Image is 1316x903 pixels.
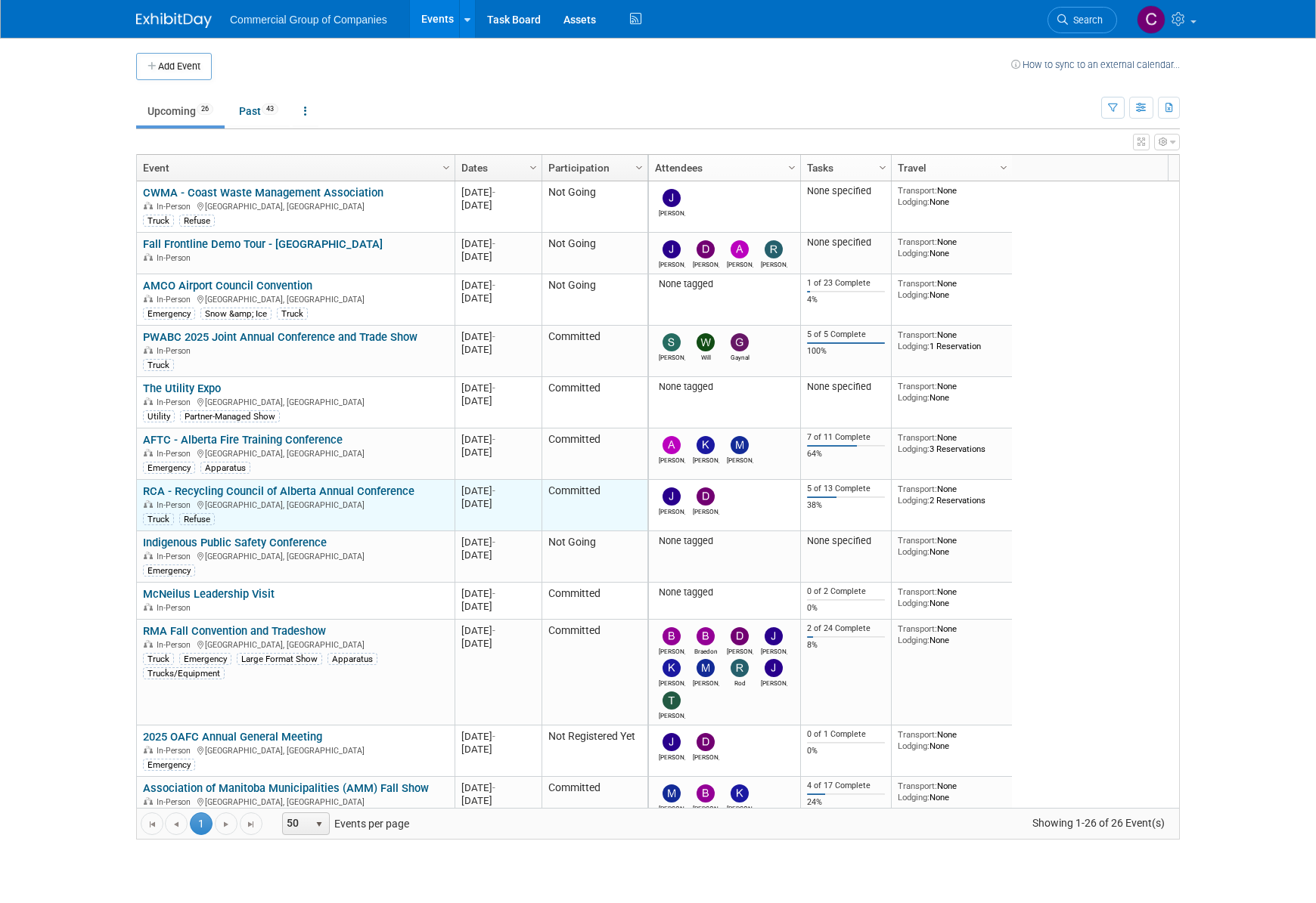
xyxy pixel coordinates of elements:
div: None tagged [655,535,795,547]
span: Search [1068,14,1103,26]
span: Transport: [898,381,937,391]
a: Travel [898,155,1002,181]
img: Mitch Mesenchuk [663,784,681,802]
span: Lodging: [898,289,930,300]
div: 4% [807,295,886,305]
a: RMA Fall Convention and Tradeshow [143,624,326,638]
div: Truck [277,308,308,320]
a: AMCO Airport Council Convention [143,279,312,292]
a: RCA - Recycling Council of Alberta Annual Conference [143,484,414,498]
span: In-Person [157,253,195,263]
span: Showing 1-26 of 26 Event(s) [1019,812,1179,833]
img: Adam Dingman [663,436,681,454]
div: [GEOGRAPHIC_DATA], [GEOGRAPHIC_DATA] [143,199,448,212]
div: [DATE] [461,394,535,407]
span: In-Person [157,500,195,510]
a: Fall Frontline Demo Tour - [GEOGRAPHIC_DATA] [143,237,383,251]
div: [DATE] [461,382,535,394]
div: [DATE] [461,743,535,756]
img: Jason Fast [663,189,681,207]
td: Not Registered Yet [542,725,647,777]
span: Go to the previous page [170,818,182,830]
td: Not Going [542,181,647,233]
a: Column Settings [996,155,1013,178]
div: [GEOGRAPHIC_DATA], [GEOGRAPHIC_DATA] [143,498,448,511]
img: Kris Kaminski [731,784,749,802]
div: Jamie Zimmerman [659,258,685,268]
div: None None [898,278,1007,300]
a: How to sync to an external calendar... [1011,59,1180,70]
img: Gaynal Brierley [731,333,749,351]
a: Column Settings [526,155,542,178]
div: 5 of 13 Complete [807,484,886,494]
div: [DATE] [461,186,535,199]
img: Kelly Mayhew [663,659,681,677]
div: [DATE] [461,292,535,305]
a: AFTC - Alberta Fire Training Conference [143,433,343,447]
div: None 3 Reservations [898,432,1007,454]
span: Transport: [898,237,937,247]
span: Lodging: [898,598,930,608]
img: Derek MacDonald [697,733,715,751]
a: Event [143,155,445,181]
img: In-Person Event [144,746,153,753]
div: None specified [807,535,886,547]
div: Truck [143,215,174,227]
div: David West [693,506,719,515]
div: 0% [807,603,886,614]
div: [GEOGRAPHIC_DATA], [GEOGRAPHIC_DATA] [143,447,448,459]
span: 26 [197,104,213,115]
div: [DATE] [461,279,535,292]
div: [DATE] [461,250,535,263]
div: None None [898,381,1007,403]
img: Trent Spencer [663,691,681,710]
img: Suzanne LaFrance [663,333,681,351]
span: - [492,625,495,636]
span: Lodging: [898,341,930,351]
span: Column Settings [786,162,798,174]
div: None tagged [655,586,795,598]
div: Joe Galloway [761,677,787,687]
img: Alexander Cafovski [731,240,749,258]
img: Mike Feduniw [697,659,715,677]
div: Partner-Managed Show [180,410,280,422]
td: Committed [542,480,647,531]
img: ExhibitDay [136,13,212,28]
a: Go to the last page [240,812,262,835]
div: Emergency [179,653,231,665]
img: In-Person Event [144,500,153,508]
div: 2 of 24 Complete [807,623,886,634]
span: Events per page [263,812,424,835]
span: Lodging: [898,546,930,557]
div: None None [898,729,1007,751]
img: In-Person Event [144,253,153,261]
img: David West [731,627,749,645]
div: Jason Fast [761,645,787,655]
div: [GEOGRAPHIC_DATA], [GEOGRAPHIC_DATA] [143,795,448,808]
img: In-Person Event [144,640,153,648]
div: Brennan Kapler [659,645,685,655]
td: Committed [542,583,647,620]
td: Committed [542,620,647,725]
div: 24% [807,797,886,808]
span: select [313,818,325,830]
div: 1 of 23 Complete [807,278,886,289]
div: Apparatus [200,462,250,474]
span: In-Person [157,797,195,807]
span: Go to the first page [146,818,158,830]
div: 5 of 5 Complete [807,329,886,340]
div: [GEOGRAPHIC_DATA], [GEOGRAPHIC_DATA] [143,744,448,756]
span: Column Settings [998,162,1010,174]
img: In-Person Event [144,295,153,302]
span: - [492,731,495,742]
div: Derek MacDonald [693,258,719,268]
div: Mitch Mesenchuk [659,802,685,812]
div: [DATE] [461,536,535,549]
div: Jason Fast [659,506,685,515]
div: 0% [807,746,886,756]
span: In-Person [157,397,195,407]
span: 43 [262,104,278,115]
img: Braedon Humphrey [697,627,715,645]
div: [DATE] [461,794,535,807]
a: Go to the first page [141,812,163,835]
